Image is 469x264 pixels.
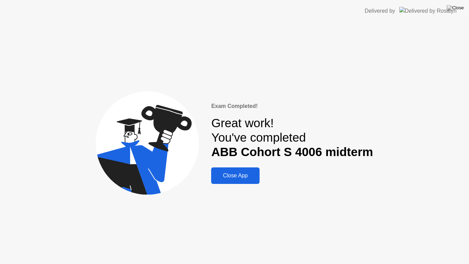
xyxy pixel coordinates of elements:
button: Close App [211,167,259,184]
div: Delivered by [365,7,395,15]
div: Great work! You've completed [211,116,373,159]
img: Close [447,5,464,11]
img: Delivered by Rosalyn [399,7,457,15]
b: ABB Cohort S 4006 midterm [211,145,373,158]
div: Close App [213,173,257,179]
div: Exam Completed! [211,102,373,110]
